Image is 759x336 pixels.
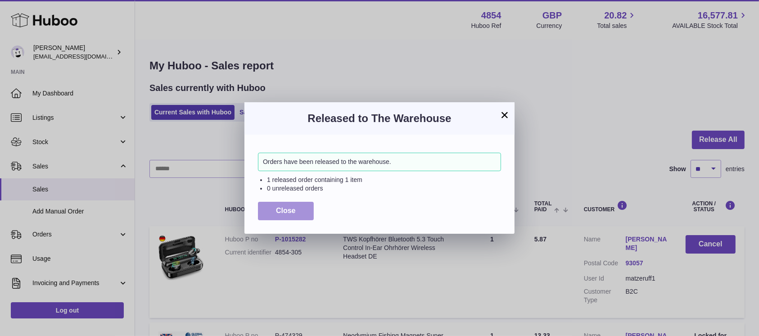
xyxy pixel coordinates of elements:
[258,202,314,220] button: Close
[258,153,501,171] div: Orders have been released to the warehouse.
[276,207,296,214] span: Close
[267,184,501,193] li: 0 unreleased orders
[267,176,501,184] li: 1 released order containing 1 item
[258,111,501,126] h3: Released to The Warehouse
[499,109,510,120] button: ×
